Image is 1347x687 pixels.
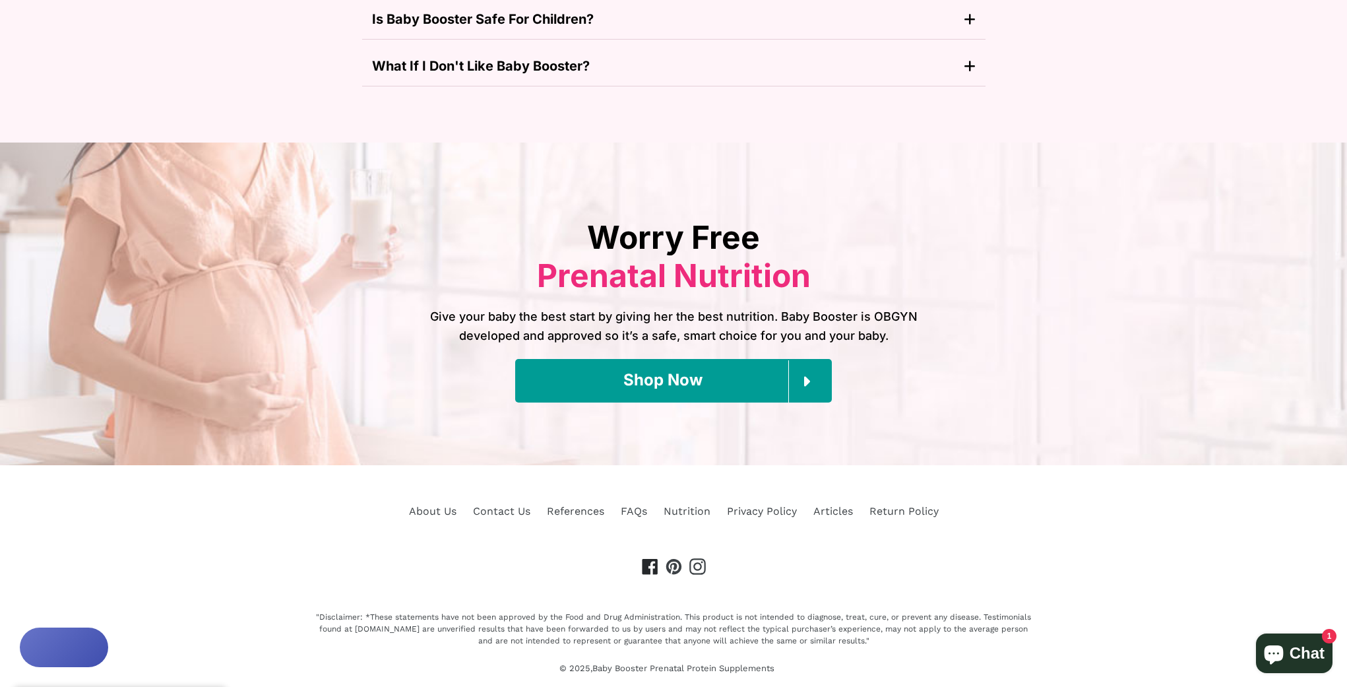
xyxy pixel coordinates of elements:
[547,505,604,517] a: References
[409,505,456,517] a: About Us
[587,218,760,257] font: Worry Free
[727,505,797,517] a: Privacy Policy
[515,359,832,403] a: Shop Now
[559,663,788,673] small: © 2025,
[362,46,986,86] button: What if I don't like baby booster?
[869,505,939,517] a: Return Policy
[372,58,590,74] span: What if I don't like baby booster?
[592,663,774,673] a: Baby Booster Prenatal Protein Supplements
[621,505,647,517] a: FAQs
[372,11,594,27] span: Is baby booster safe for children?
[664,505,710,517] a: Nutrition
[20,628,108,667] button: Rewards
[537,218,811,295] span: Prenatal Nutrition
[813,505,853,517] a: Articles
[473,505,530,517] a: Contact Us
[314,611,1033,647] div: "Disclaimer: *These statements have not been approved by the Food and Drug Administration. This p...
[623,370,703,389] span: Shop Now
[1252,634,1336,676] inbox-online-store-chat: Shopify online store chat
[426,308,921,346] span: Give your baby the best start by giving her the best nutrition. Baby Booster is OBGYN developed a...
